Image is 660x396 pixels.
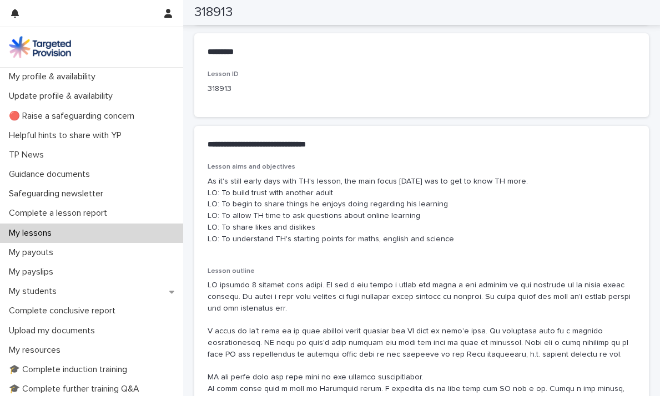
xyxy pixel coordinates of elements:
[4,306,124,316] p: Complete conclusive report
[4,228,61,238] p: My lessons
[4,111,143,121] p: 🔴 Raise a safeguarding concern
[4,169,99,180] p: Guidance documents
[4,72,104,82] p: My profile & availability
[4,267,62,277] p: My payslips
[4,364,136,375] p: 🎓 Complete induction training
[4,326,104,336] p: Upload my documents
[208,176,636,245] p: As it's still early days with TH's lesson, the main focus [DATE] was to get to know TH more. LO: ...
[4,130,130,141] p: Helpful hints to share with YP
[4,150,53,160] p: TP News
[208,71,239,78] span: Lesson ID
[4,345,69,356] p: My resources
[4,91,122,101] p: Update profile & availability
[4,247,62,258] p: My payouts
[4,208,116,219] p: Complete a lesson report
[4,384,148,394] p: 🎓 Complete further training Q&A
[208,268,255,275] span: Lesson outline
[9,36,71,58] img: M5nRWzHhSzIhMunXDL62
[208,164,295,170] span: Lesson aims and objectives
[4,286,66,297] p: My students
[194,4,233,21] h2: 318913
[4,189,112,199] p: Safeguarding newsletter
[208,83,341,95] p: 318913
